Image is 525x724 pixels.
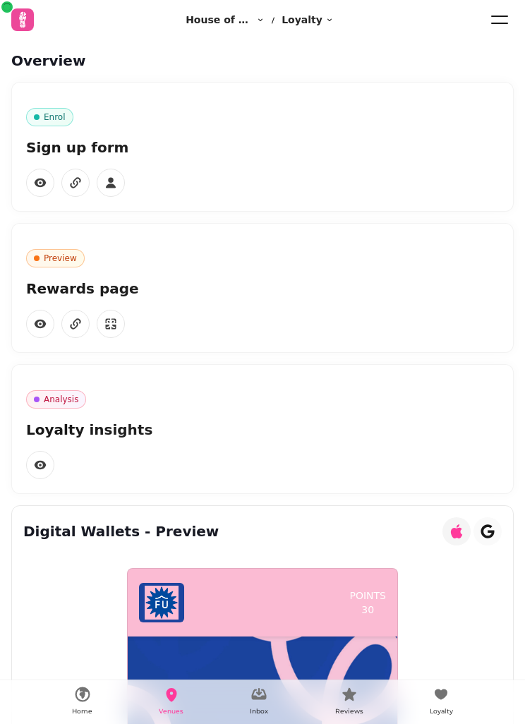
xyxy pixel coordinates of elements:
[349,589,386,603] p: points
[335,704,363,718] span: Reviews
[44,394,78,405] p: Analysis
[430,686,453,718] a: Loyalty
[335,686,363,718] a: Reviews
[250,704,268,718] span: Inbox
[44,111,66,123] p: Enrol
[159,686,183,718] a: Venues
[430,704,453,718] span: Loyalty
[186,6,334,34] nav: breadcrumb
[44,253,77,264] p: Preview
[361,603,374,617] p: 30
[72,686,92,718] a: Home
[282,13,334,27] button: Loyalty
[145,586,179,620] img: header
[26,279,499,298] p: Rewards page
[186,13,265,27] button: House of Fu Manchester
[23,521,219,541] h2: Digital Wallets - Preview
[186,13,253,27] span: House of Fu Manchester
[26,138,499,157] p: Sign up form
[72,704,92,718] span: Home
[26,420,499,440] p: Loyalty insights
[159,704,183,718] span: Venues
[250,686,268,718] a: Inbox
